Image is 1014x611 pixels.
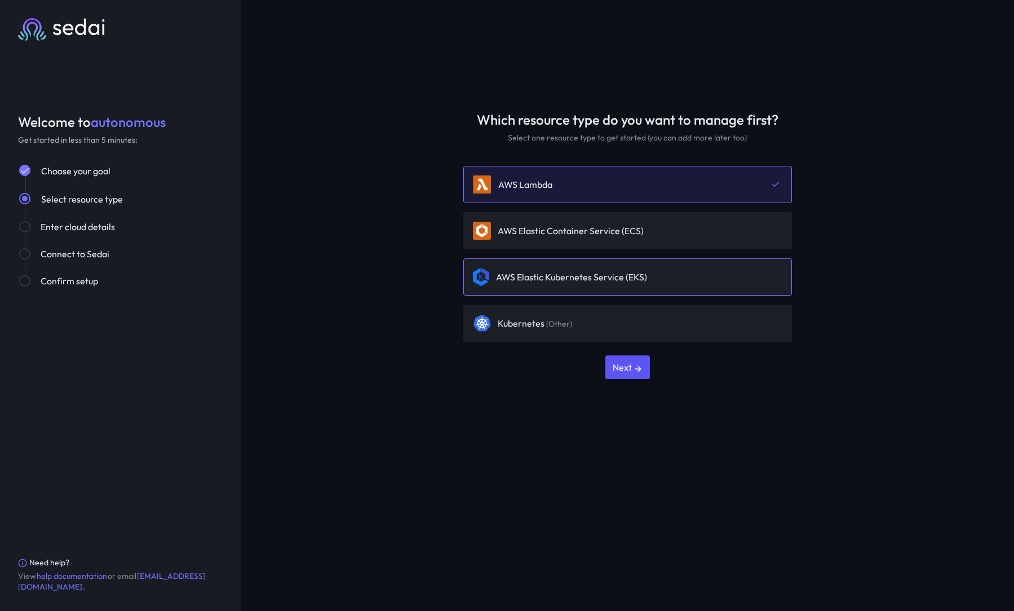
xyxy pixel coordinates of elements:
[463,258,792,296] div: AWS Elastic Kubernetes Service (EKS)
[498,178,552,191] div: AWS Lambda
[508,133,747,144] div: Select one resource type to get started (you can add more later too)
[91,113,166,130] span: autonomous
[605,355,650,379] button: Next
[41,247,223,261] div: Connect to Sedai
[41,192,123,206] button: Select resource type
[29,557,69,569] div: Need help?
[41,274,223,288] div: Confirm setup
[18,571,223,593] div: View or email .
[18,114,223,130] div: Welcome to
[498,317,572,330] div: Kubernetes
[41,164,111,178] button: Choose your goal
[463,305,792,342] div: Kubernetes (Other)
[463,166,792,203] div: AWS Lambda
[41,220,223,234] div: Enter cloud details
[546,319,572,329] span: (Other)
[498,224,644,238] div: AWS Elastic Container Service (ECS)
[36,570,108,582] a: help documentation
[477,112,778,128] div: Which resource type do you want to manage first?
[18,570,206,593] a: [EMAIL_ADDRESS][DOMAIN_NAME]
[496,270,647,284] div: AWS Elastic Kubernetes Service (EKS)
[18,135,223,146] div: Get started in less than 5 minutes:
[463,212,792,249] div: AWS Elastic Container Service (ECS)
